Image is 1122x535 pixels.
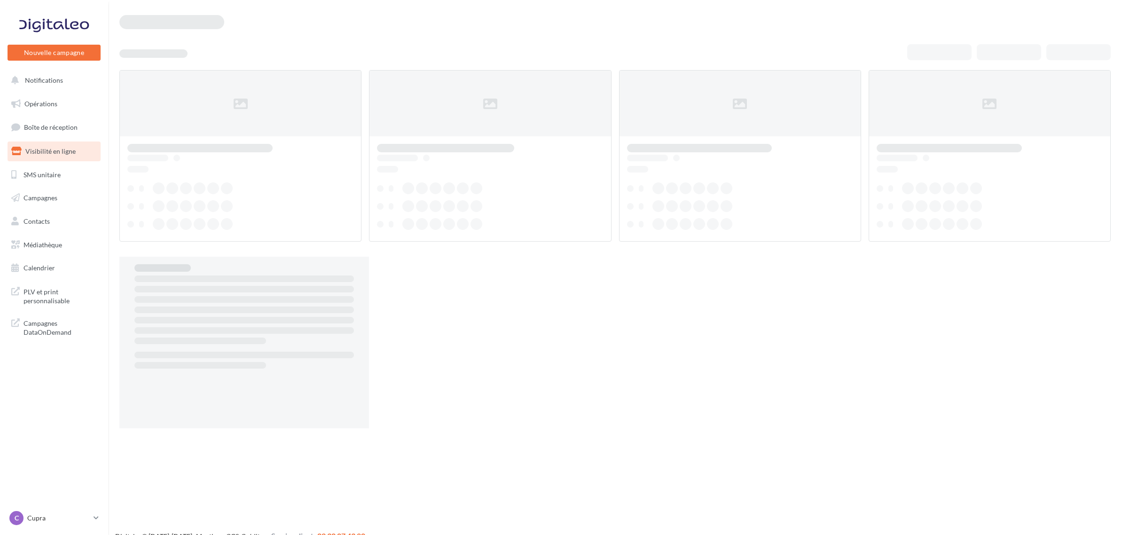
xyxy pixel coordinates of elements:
[24,123,78,131] span: Boîte de réception
[8,509,101,527] a: C Cupra
[6,142,102,161] a: Visibilité en ligne
[6,313,102,341] a: Campagnes DataOnDemand
[24,100,57,108] span: Opérations
[25,147,76,155] span: Visibilité en ligne
[24,317,97,337] span: Campagnes DataOnDemand
[6,258,102,278] a: Calendrier
[6,212,102,231] a: Contacts
[6,117,102,137] a: Boîte de réception
[24,264,55,272] span: Calendrier
[6,71,99,90] button: Notifications
[15,513,19,523] span: C
[24,285,97,306] span: PLV et print personnalisable
[24,194,57,202] span: Campagnes
[24,217,50,225] span: Contacts
[6,235,102,255] a: Médiathèque
[6,165,102,185] a: SMS unitaire
[24,241,62,249] span: Médiathèque
[24,170,61,178] span: SMS unitaire
[25,76,63,84] span: Notifications
[8,45,101,61] button: Nouvelle campagne
[6,188,102,208] a: Campagnes
[6,94,102,114] a: Opérations
[27,513,90,523] p: Cupra
[6,282,102,309] a: PLV et print personnalisable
